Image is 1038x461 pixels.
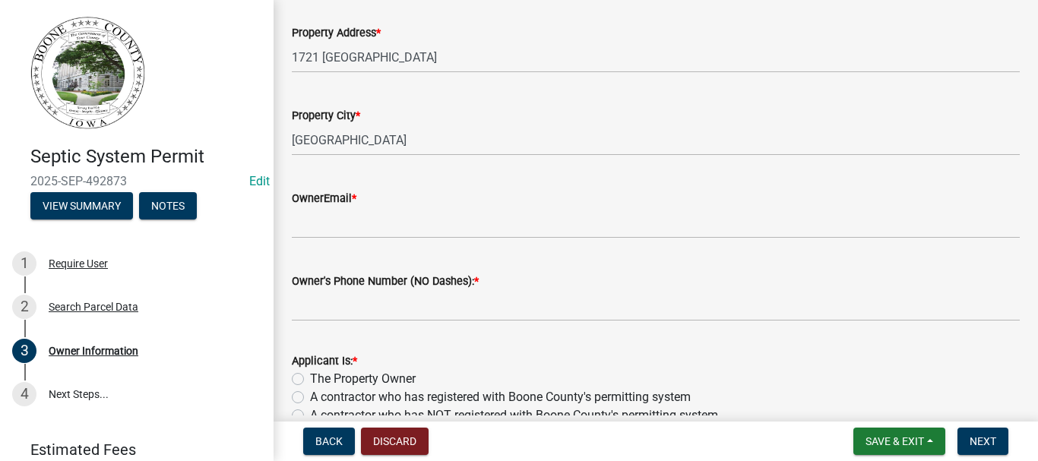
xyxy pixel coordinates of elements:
button: Save & Exit [853,428,945,455]
div: 3 [12,339,36,363]
div: 1 [12,251,36,276]
button: Discard [361,428,429,455]
span: 2025-SEP-492873 [30,174,243,188]
label: OwnerEmail [292,194,356,204]
span: Save & Exit [866,435,924,447]
button: Next [957,428,1008,455]
h4: Septic System Permit [30,146,261,168]
span: Back [315,435,343,447]
wm-modal-confirm: Edit Application Number [249,174,270,188]
div: Require User [49,258,108,269]
button: Notes [139,192,197,219]
a: Edit [249,174,270,188]
div: 4 [12,382,36,406]
div: Search Parcel Data [49,302,138,312]
img: Boone County, Iowa [30,16,146,130]
label: Applicant Is: [292,356,357,367]
label: Property City [292,111,360,122]
button: Back [303,428,355,455]
wm-modal-confirm: Summary [30,201,133,213]
button: View Summary [30,192,133,219]
wm-modal-confirm: Notes [139,201,197,213]
label: Owner's Phone Number (NO Dashes): [292,276,479,287]
div: 2 [12,295,36,319]
label: The Property Owner [310,370,416,388]
label: A contractor who has registered with Boone County's permitting system [310,388,691,406]
span: Next [970,435,996,447]
div: Owner Information [49,346,138,356]
label: Property Address [292,28,381,39]
label: A contractor who has NOT registered with Boone County's permitting system [310,406,718,425]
